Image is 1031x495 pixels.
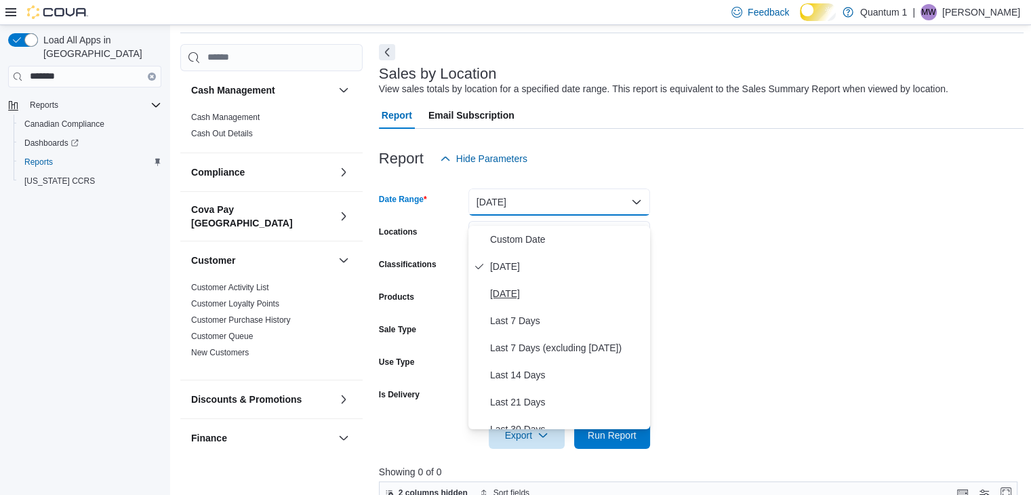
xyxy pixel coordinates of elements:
a: Cash Out Details [191,129,253,138]
a: [US_STATE] CCRS [19,173,100,189]
button: Finance [191,431,333,445]
button: Reports [14,153,167,172]
h3: Compliance [191,165,245,179]
a: Canadian Compliance [19,116,110,132]
a: Customer Purchase History [191,315,291,325]
button: Cova Pay [GEOGRAPHIC_DATA] [336,208,352,224]
label: Products [379,292,414,302]
button: Finance [336,430,352,446]
span: Custom Date [490,231,645,248]
span: Last 21 Days [490,394,645,410]
nav: Complex example [8,90,161,226]
span: Cash Management [191,112,260,123]
p: [PERSON_NAME] [942,4,1020,20]
span: Washington CCRS [19,173,161,189]
p: Quantum 1 [860,4,907,20]
span: Hide Parameters [456,152,527,165]
span: MW [921,4,935,20]
span: Customer Purchase History [191,315,291,325]
h3: Discounts & Promotions [191,393,302,406]
span: [US_STATE] CCRS [24,176,95,186]
button: Discounts & Promotions [336,391,352,408]
span: Last 30 Days [490,421,645,437]
a: Customer Activity List [191,283,269,292]
button: Customer [336,252,352,269]
a: New Customers [191,348,249,357]
span: Last 7 Days [490,313,645,329]
span: Reports [19,154,161,170]
h3: Customer [191,254,235,267]
span: [DATE] [490,285,645,302]
a: Customer Queue [191,332,253,341]
a: Dashboards [14,134,167,153]
button: Hide Parameters [434,145,533,172]
button: Discounts & Promotions [191,393,333,406]
button: Compliance [191,165,333,179]
button: [DATE] [468,189,650,216]
button: Reports [24,97,64,113]
span: Customer Activity List [191,282,269,293]
div: Customer [180,279,363,380]
span: Cash Out Details [191,128,253,139]
label: Classifications [379,259,437,270]
button: Run Report [574,422,650,449]
span: Load All Apps in [GEOGRAPHIC_DATA] [38,33,161,60]
label: Locations [379,226,418,237]
a: Cash Management [191,113,260,122]
div: View sales totals by location for a specified date range. This report is equivalent to the Sales ... [379,82,948,96]
button: Cash Management [191,83,333,97]
h3: Finance [191,431,227,445]
button: Cash Management [336,82,352,98]
span: Customer Queue [191,331,253,342]
span: Reports [30,100,58,111]
span: Last 14 Days [490,367,645,383]
a: Customer Loyalty Points [191,299,279,309]
span: Customer Loyalty Points [191,298,279,309]
button: Compliance [336,164,352,180]
span: Reports [24,157,53,167]
button: Clear input [148,73,156,81]
img: Cova [27,5,88,19]
a: Reports [19,154,58,170]
label: Sale Type [379,324,416,335]
span: Canadian Compliance [24,119,104,130]
div: Select listbox [468,226,650,429]
label: Is Delivery [379,389,420,400]
button: Canadian Compliance [14,115,167,134]
div: Cash Management [180,109,363,153]
span: Last 7 Days (excluding [DATE]) [490,340,645,356]
span: Feedback [748,5,789,19]
button: Customer [191,254,333,267]
span: Export [497,422,557,449]
div: Michael Wuest [921,4,937,20]
h3: Sales by Location [379,66,497,82]
span: [DATE] [490,258,645,275]
button: [US_STATE] CCRS [14,172,167,191]
span: Dashboards [24,138,79,148]
span: Email Subscription [428,102,514,129]
span: Dashboards [19,135,161,151]
span: Reports [24,97,161,113]
label: Date Range [379,194,427,205]
span: New Customers [191,347,249,358]
span: Canadian Compliance [19,116,161,132]
p: Showing 0 of 0 [379,465,1024,479]
a: Dashboards [19,135,84,151]
span: Run Report [588,429,636,442]
button: Next [379,44,395,60]
button: Cova Pay [GEOGRAPHIC_DATA] [191,203,333,230]
button: Export [489,422,565,449]
label: Use Type [379,357,414,368]
button: Reports [3,96,167,115]
h3: Cash Management [191,83,275,97]
input: Dark Mode [800,3,836,21]
p: | [912,4,915,20]
h3: Report [379,151,424,167]
span: Report [382,102,412,129]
